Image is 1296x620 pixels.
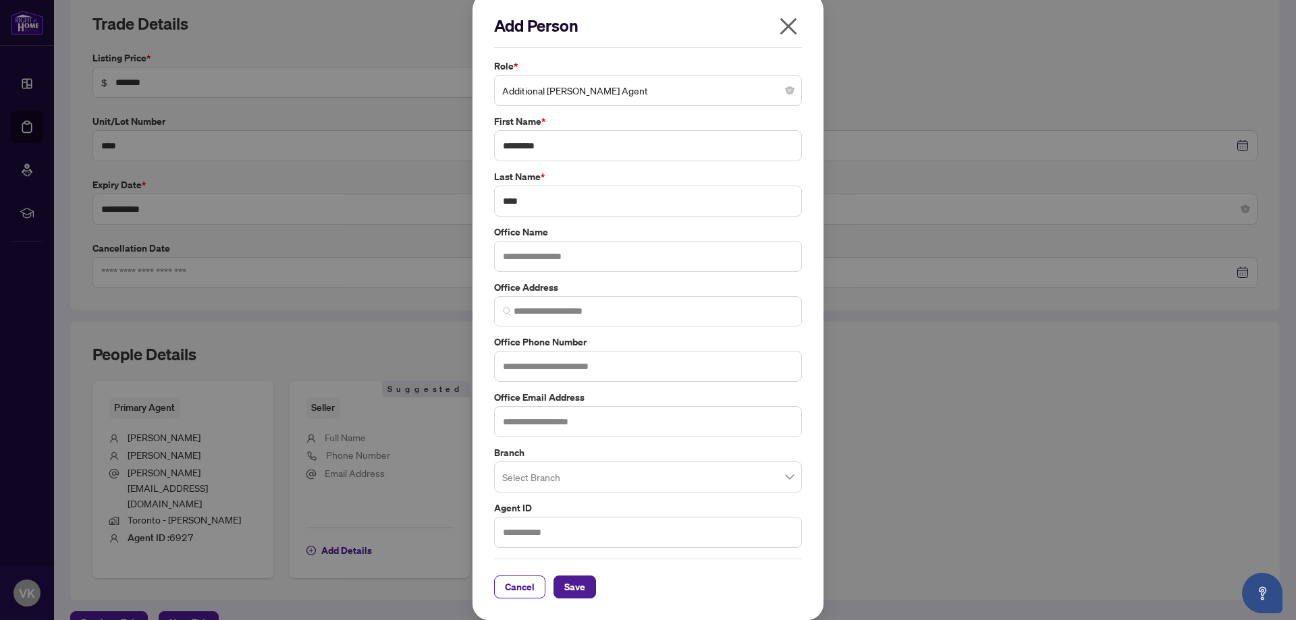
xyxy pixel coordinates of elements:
[494,15,802,36] h2: Add Person
[502,78,794,103] span: Additional RAHR Agent
[503,307,511,315] img: search_icon
[494,59,802,74] label: Role
[494,114,802,129] label: First Name
[494,280,802,295] label: Office Address
[1242,573,1282,613] button: Open asap
[786,86,794,94] span: close-circle
[494,169,802,184] label: Last Name
[778,16,799,37] span: close
[564,576,585,598] span: Save
[494,335,802,349] label: Office Phone Number
[494,575,545,598] button: Cancel
[553,575,596,598] button: Save
[494,225,802,239] label: Office Name
[494,445,802,460] label: Branch
[505,576,535,598] span: Cancel
[494,390,802,405] label: Office Email Address
[494,501,802,515] label: Agent ID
